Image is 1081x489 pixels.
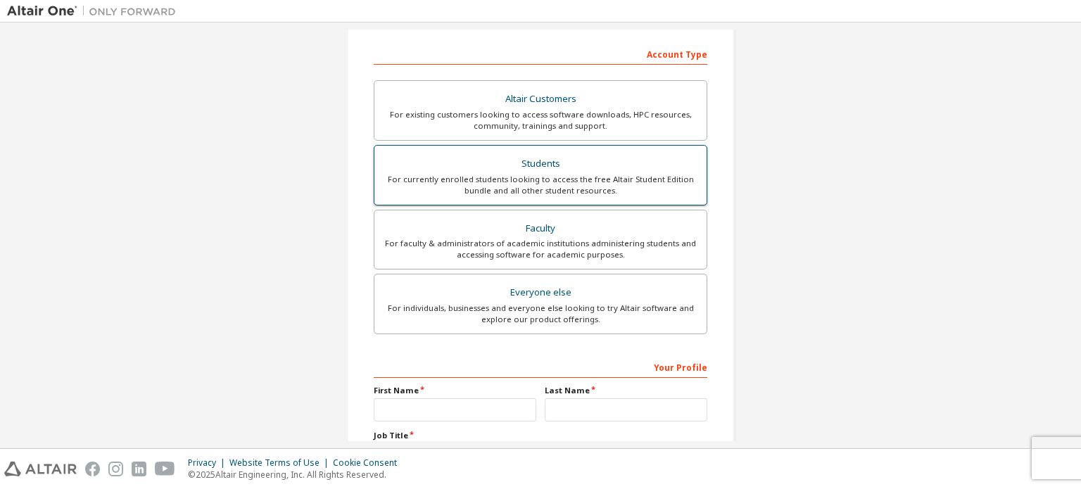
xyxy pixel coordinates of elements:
[383,109,698,132] div: For existing customers looking to access software downloads, HPC resources, community, trainings ...
[374,42,707,65] div: Account Type
[188,469,405,481] p: © 2025 Altair Engineering, Inc. All Rights Reserved.
[333,457,405,469] div: Cookie Consent
[383,303,698,325] div: For individuals, businesses and everyone else looking to try Altair software and explore our prod...
[383,174,698,196] div: For currently enrolled students looking to access the free Altair Student Edition bundle and all ...
[374,355,707,378] div: Your Profile
[132,462,146,476] img: linkedin.svg
[383,219,698,239] div: Faculty
[188,457,229,469] div: Privacy
[7,4,183,18] img: Altair One
[374,385,536,396] label: First Name
[383,283,698,303] div: Everyone else
[383,154,698,174] div: Students
[374,430,707,441] label: Job Title
[383,238,698,260] div: For faculty & administrators of academic institutions administering students and accessing softwa...
[545,385,707,396] label: Last Name
[108,462,123,476] img: instagram.svg
[155,462,175,476] img: youtube.svg
[85,462,100,476] img: facebook.svg
[4,462,77,476] img: altair_logo.svg
[229,457,333,469] div: Website Terms of Use
[383,89,698,109] div: Altair Customers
